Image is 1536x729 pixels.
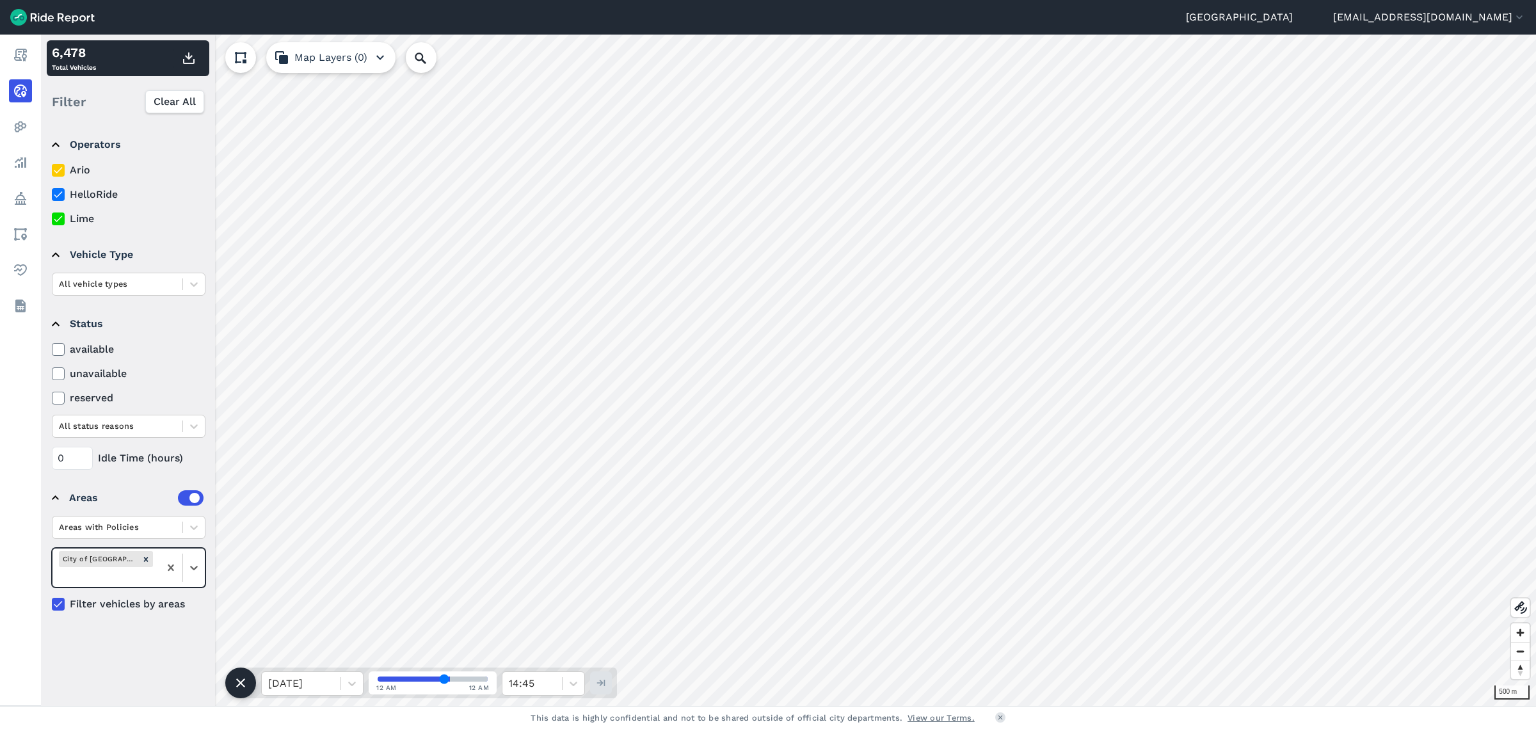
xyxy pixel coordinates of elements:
a: Heatmaps [9,115,32,138]
button: Reset bearing to north [1511,661,1530,679]
button: Clear All [145,90,204,113]
span: 12 AM [376,683,397,693]
div: Total Vehicles [52,43,96,74]
canvas: Map [41,35,1536,706]
div: City of [GEOGRAPHIC_DATA] LGA [59,551,139,567]
div: Areas [69,490,204,506]
label: reserved [52,390,205,406]
a: Realtime [9,79,32,102]
button: Zoom out [1511,642,1530,661]
a: Areas [9,223,32,246]
label: Lime [52,211,205,227]
a: View our Terms. [908,712,975,724]
summary: Status [52,306,204,342]
a: Datasets [9,294,32,317]
label: HelloRide [52,187,205,202]
summary: Areas [52,480,204,516]
img: Ride Report [10,9,95,26]
a: Analyze [9,151,32,174]
span: 12 AM [469,683,490,693]
a: Health [9,259,32,282]
div: Remove City of Sydney LGA [139,551,153,567]
div: Idle Time (hours) [52,447,205,470]
div: 6,478 [52,43,96,62]
span: Clear All [154,94,196,109]
summary: Operators [52,127,204,163]
a: Policy [9,187,32,210]
button: Map Layers (0) [266,42,396,73]
summary: Vehicle Type [52,237,204,273]
div: 500 m [1494,685,1530,700]
label: Filter vehicles by areas [52,597,205,612]
label: unavailable [52,366,205,381]
button: [EMAIL_ADDRESS][DOMAIN_NAME] [1333,10,1526,25]
label: Ario [52,163,205,178]
a: [GEOGRAPHIC_DATA] [1186,10,1293,25]
a: Report [9,44,32,67]
label: available [52,342,205,357]
div: Filter [47,82,209,122]
button: Zoom in [1511,623,1530,642]
input: Search Location or Vehicles [406,42,457,73]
